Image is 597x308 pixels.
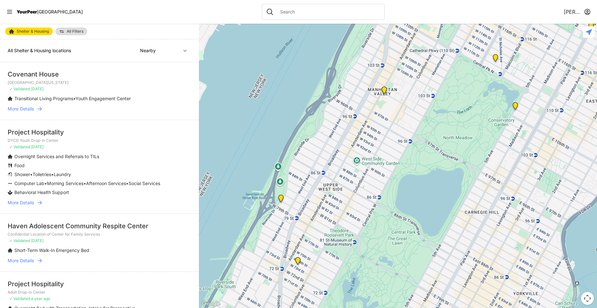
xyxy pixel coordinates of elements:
[564,8,591,16] button: [PERSON_NAME]
[200,300,222,308] img: Google
[47,181,83,186] span: Morning Services
[33,172,51,177] span: Toiletries
[31,86,43,91] span: [DATE]
[14,96,73,101] span: Transitional Living Programs
[277,195,285,205] div: Administrative Office, No Walk-Ins
[31,144,43,149] span: [DATE]
[31,296,50,301] span: a year ago
[67,29,83,33] span: All Filters
[8,290,191,295] p: Adult Drop-in Center
[14,247,89,253] span: Short-Term Walk-In Emergency Bed
[5,28,53,35] a: Shelter & Housing
[17,29,49,33] span: Shelter & Housing
[276,9,381,15] input: Search
[31,238,43,243] span: [DATE]
[55,28,87,35] a: All Filters
[294,257,302,267] div: Hamilton Senior Center
[83,181,86,186] span: •
[8,280,191,288] div: Project Hospitality
[8,199,191,206] a: More Details
[564,8,582,16] span: [PERSON_NAME]
[14,163,25,168] span: Food
[8,128,191,137] div: Project Hospitality
[17,10,83,14] a: YourPeer[GEOGRAPHIC_DATA]
[30,172,33,177] span: •
[17,9,37,14] span: YourPeer
[37,9,83,14] span: [GEOGRAPHIC_DATA]
[51,172,54,177] span: •
[44,181,47,186] span: •
[14,181,44,186] span: Computer Lab
[8,257,191,264] a: More Details
[14,190,69,195] span: Behavioral Health Support
[8,199,34,206] span: More Details
[9,296,30,301] span: ✓ Validated
[8,257,34,264] span: More Details
[54,172,71,177] span: Laundry
[8,80,191,85] p: [GEOGRAPHIC_DATA][US_STATE]
[9,144,30,149] span: ✓ Validated
[14,154,99,159] span: Overnight Services and Referrals to TILs
[8,222,191,231] div: Haven Adolescent Community Respite Center
[9,238,30,243] span: ✓ Validated
[200,300,222,308] a: Open this area in Google Maps (opens a new window)
[8,138,191,143] p: DYCD Youth Drop-in Center
[86,181,126,186] span: Afternoon Services
[380,86,388,97] div: Trinity Lutheran Church
[8,106,34,112] span: More Details
[14,172,30,177] span: Shower
[73,96,75,101] span: •
[581,292,594,305] button: Map camera controls
[8,48,71,53] span: All Shelter & Housing locations
[491,54,499,64] div: 820 MRT Residential Chemical Dependence Treatment Program
[8,106,191,112] a: More Details
[8,70,191,79] div: Covenant House
[9,86,30,91] span: ✓ Validated
[129,181,160,186] span: Social Services
[8,232,191,237] p: Confidential Location of Center for Family Services
[75,96,131,101] span: Youth Engagement Center
[126,181,129,186] span: •
[587,22,595,33] div: Bailey House, Inc.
